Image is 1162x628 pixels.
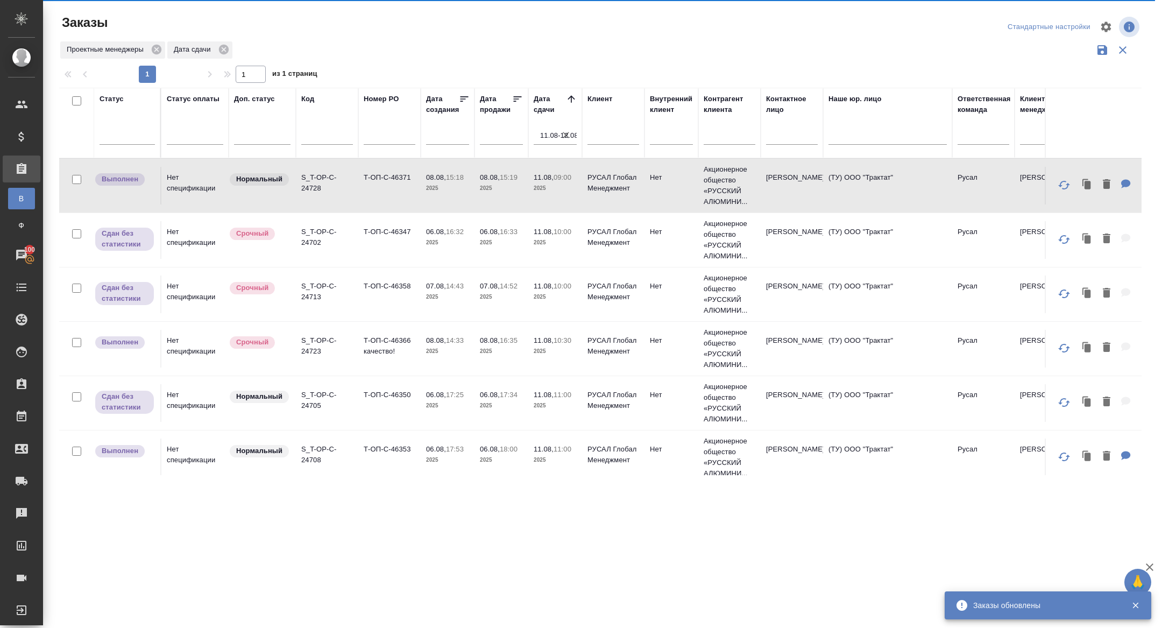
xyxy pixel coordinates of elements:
button: Обновить [1051,390,1077,415]
p: РУСАЛ Глобал Менеджмент [587,335,639,357]
p: Срочный [236,228,268,239]
p: РУСАЛ Глобал Менеджмент [587,227,639,248]
p: 2025 [480,292,523,302]
button: Клонировать [1077,391,1097,413]
p: 16:32 [446,228,464,236]
div: Клиентские менеджеры [1020,94,1072,115]
button: 🙏 [1124,569,1151,596]
p: 11:00 [554,445,571,453]
p: Нет [650,444,693,455]
td: [PERSON_NAME] [761,439,823,476]
p: 11.08, [534,336,554,344]
div: Клиент [587,94,612,104]
p: 10:00 [554,282,571,290]
a: В [8,188,35,209]
td: Русал [952,276,1015,313]
p: 14:43 [446,282,464,290]
p: 18:00 [500,445,518,453]
p: S_T-OP-C-24728 [301,172,353,194]
p: 06.08, [480,228,500,236]
td: Русал [952,384,1015,422]
button: Обновить [1051,335,1077,361]
span: 100 [18,244,42,255]
p: S_T-OP-C-24702 [301,227,353,248]
p: 15:19 [500,173,518,181]
div: Выставляет ПМ, когда заказ сдан КМу, но начисления еще не проведены [94,281,155,306]
p: 16:35 [500,336,518,344]
button: Сохранить фильтры [1092,40,1113,60]
p: 08.08, [480,336,500,344]
p: Нормальный [236,391,282,402]
p: 2025 [534,455,577,465]
td: Т-ОП-С-46347 [358,221,421,259]
p: Нет [650,172,693,183]
p: 2025 [534,183,577,194]
td: Нет спецификации [161,439,229,476]
p: 2025 [426,237,469,248]
p: Акционерное общество «РУССКИЙ АЛЮМИНИ... [704,218,755,262]
p: 11.08, [534,391,554,399]
td: [PERSON_NAME] [1015,167,1077,204]
div: Выставляет ПМ после сдачи и проведения начислений. Последний этап для ПМа [94,444,155,458]
p: РУСАЛ Глобал Менеджмент [587,444,639,465]
p: 2025 [480,400,523,411]
p: 17:34 [500,391,518,399]
p: 08.08, [426,336,446,344]
td: Т-ОП-С-46358 [358,276,421,313]
div: Выставляет ПМ после сдачи и проведения начислений. Последний этап для ПМа [94,172,155,187]
td: Русал [952,330,1015,368]
span: Посмотреть информацию [1119,17,1142,37]
span: В [13,193,30,204]
button: Обновить [1051,227,1077,252]
div: Контактное лицо [766,94,818,115]
td: [PERSON_NAME] [761,167,823,204]
div: Дата сдачи [534,94,566,115]
p: 2025 [534,400,577,411]
p: 14:52 [500,282,518,290]
td: [PERSON_NAME] [1015,276,1077,313]
button: Удалить [1097,174,1116,196]
div: split button [1005,19,1093,36]
p: РУСАЛ Глобал Менеджмент [587,390,639,411]
span: Настроить таблицу [1093,14,1119,40]
td: (ТУ) ООО "Трактат" [823,439,952,476]
td: Т-ОП-С-46350 [358,384,421,422]
p: 10:00 [554,228,571,236]
p: S_T-OP-C-24705 [301,390,353,411]
td: Т-ОП-С-46353 [358,439,421,476]
a: 100 [3,242,40,269]
p: 06.08, [426,228,446,236]
div: Статус оплаты [167,94,219,104]
div: Заказы обновлены [973,600,1115,611]
button: Удалить [1097,446,1116,468]
button: Клонировать [1077,174,1097,196]
p: 2025 [534,237,577,248]
p: 10:30 [554,336,571,344]
p: 15:18 [446,173,464,181]
button: Удалить [1097,283,1116,305]
button: Обновить [1051,444,1077,470]
div: Статус по умолчанию для стандартных заказов [229,444,290,458]
td: [PERSON_NAME] [1015,330,1077,368]
p: 09:00 [554,173,571,181]
p: 06.08, [426,445,446,453]
p: РУСАЛ Глобал Менеджмент [587,172,639,194]
td: Т-ОП-С-46366 качество! [358,330,421,368]
td: [PERSON_NAME] [761,276,823,313]
p: Нормальный [236,446,282,456]
p: 11:00 [554,391,571,399]
p: Дата сдачи [174,44,215,55]
td: [PERSON_NAME] [761,221,823,259]
button: Удалить [1097,337,1116,359]
td: [PERSON_NAME] [761,330,823,368]
td: [PERSON_NAME] [1015,384,1077,422]
td: Нет спецификации [161,384,229,422]
button: Сбросить фильтры [1113,40,1133,60]
button: Клонировать [1077,337,1097,359]
div: Контрагент клиента [704,94,755,115]
p: 2025 [534,292,577,302]
p: 17:53 [446,445,464,453]
p: 07.08, [480,282,500,290]
p: 06.08, [480,391,500,399]
p: 2025 [426,346,469,357]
